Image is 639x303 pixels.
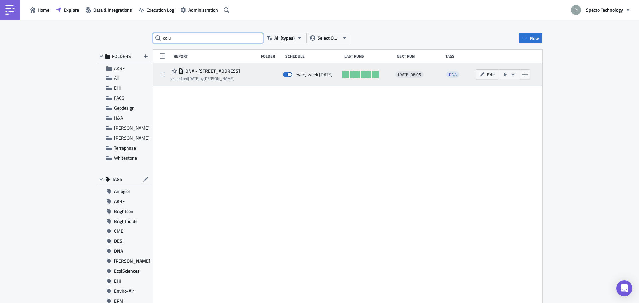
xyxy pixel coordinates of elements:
[112,53,131,59] span: FOLDERS
[296,72,333,77] div: every week on Monday
[114,196,125,206] span: AKRF
[318,34,340,42] span: Select Owner
[446,71,459,78] span: DNA
[146,6,174,13] span: Execution Log
[188,76,200,82] time: 2025-07-28T19:33:15Z
[97,256,151,266] button: [PERSON_NAME]
[97,236,151,246] button: DESI
[174,54,258,59] div: Report
[114,236,124,246] span: DESI
[519,33,542,43] button: New
[274,34,295,42] span: All (types)
[445,54,473,59] div: Tags
[97,226,151,236] button: CME
[64,6,79,13] span: Explore
[93,6,132,13] span: Data & Integrations
[112,176,122,182] span: TAGS
[114,84,121,91] span: EHI
[476,69,498,79] button: Edit
[263,33,306,43] button: All (types)
[97,196,151,206] button: AKRF
[97,276,151,286] button: EHI
[135,5,177,15] button: Execution Log
[82,5,135,15] button: Data & Integrations
[114,216,138,226] span: Brightfields
[398,72,421,77] span: [DATE] 08:05
[114,246,123,256] span: DNA
[114,186,131,196] span: Airlogics
[153,33,263,43] input: Search Reports
[530,35,539,42] span: New
[114,206,133,216] span: Brightcon
[97,216,151,226] button: Brightfields
[38,6,49,13] span: Home
[449,71,457,77] span: DNA
[114,104,135,111] span: Geodesign
[567,3,634,17] button: Specto Technology
[397,54,442,59] div: Next Run
[114,226,123,236] span: CME
[114,65,125,72] span: AKRF
[114,124,150,131] span: Pennino
[97,266,151,276] button: EcolSciences
[114,276,121,286] span: EHI
[285,54,341,59] div: Schedule
[5,5,15,15] img: PushMetrics
[97,286,151,296] button: Enviro-Air
[487,71,495,78] span: Edit
[114,134,150,141] span: Saltus
[114,144,136,151] span: Terraphase
[27,5,53,15] button: Home
[97,206,151,216] button: Brightcon
[170,76,240,81] div: last edited by [PERSON_NAME]
[177,5,221,15] button: Administration
[114,75,119,81] span: All
[616,280,632,296] div: Open Intercom Messenger
[114,256,150,266] span: [PERSON_NAME]
[114,94,124,101] span: FACS
[261,54,282,59] div: Folder
[97,186,151,196] button: Airlogics
[188,6,218,13] span: Administration
[114,114,123,121] span: H&A
[97,246,151,256] button: DNA
[53,5,82,15] button: Explore
[114,286,134,296] span: Enviro-Air
[570,4,582,16] img: Avatar
[114,154,137,161] span: Whitestone
[306,33,349,43] button: Select Owner
[114,266,140,276] span: EcolSciences
[184,68,240,74] span: DNA - 10 Columbus Circle
[586,6,623,13] span: Specto Technology
[344,54,393,59] div: Last Runs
